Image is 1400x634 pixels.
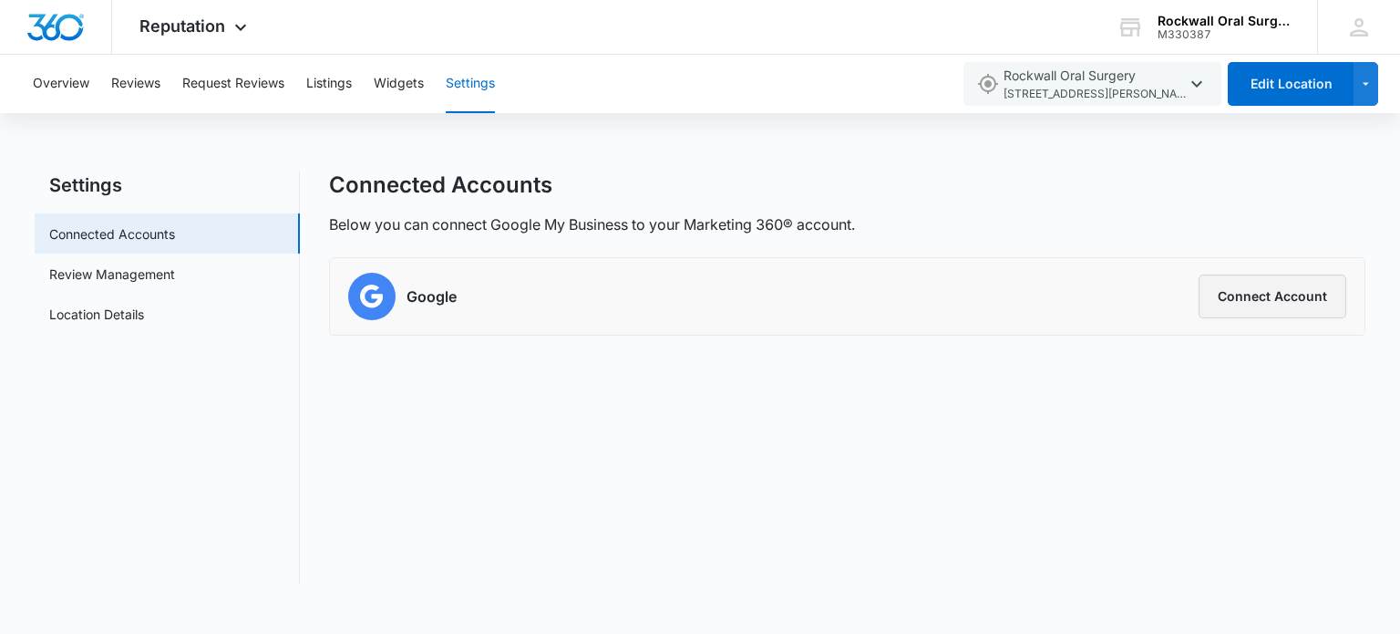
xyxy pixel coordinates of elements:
p: Below you can connect Google My Business to your Marketing 360® account. [329,213,855,235]
button: Listings [306,55,352,113]
button: Reviews [111,55,160,113]
h2: Settings [35,171,300,199]
div: account id [1158,28,1291,41]
button: Rockwall Oral Surgery[STREET_ADDRESS][PERSON_NAME],Rockwall,[GEOGRAPHIC_DATA] [963,62,1221,106]
button: Request Reviews [182,55,284,113]
button: Settings [446,55,495,113]
button: Overview [33,55,89,113]
span: [STREET_ADDRESS][PERSON_NAME] , Rockwall , [GEOGRAPHIC_DATA] [1004,86,1186,103]
button: Connect Account [1199,275,1346,318]
a: Location Details [49,305,144,324]
a: Connected Accounts [49,224,175,244]
div: account name [1158,14,1291,28]
span: Reputation [139,16,225,36]
h6: Google [407,286,457,307]
button: Edit Location [1228,62,1354,106]
a: Review Management [49,265,175,284]
h1: Connected Accounts [329,171,552,199]
button: Widgets [374,55,424,113]
span: Rockwall Oral Surgery [1004,66,1186,103]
